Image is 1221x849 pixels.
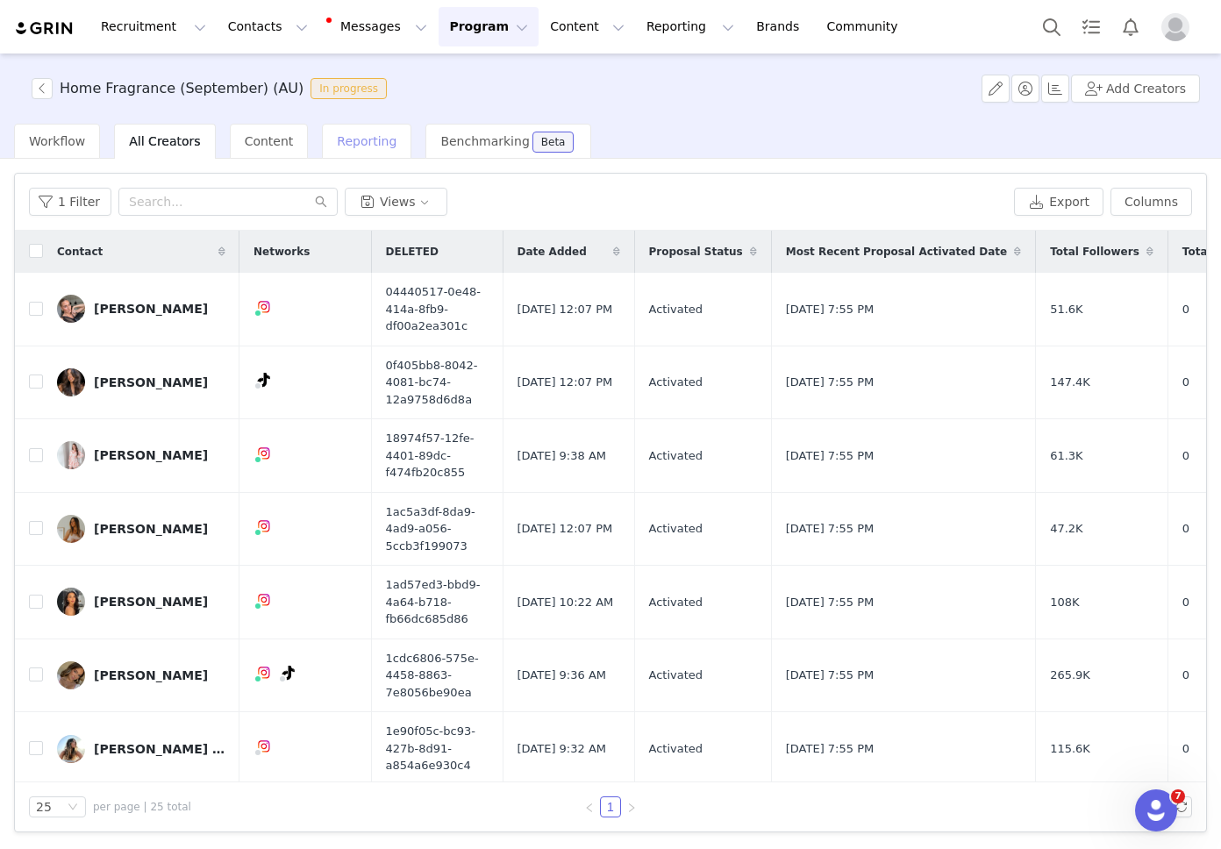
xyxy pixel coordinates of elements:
[345,188,447,216] button: Views
[786,447,874,465] span: [DATE] 7:55 PM
[786,374,874,391] span: [DATE] 7:55 PM
[386,283,489,335] span: 04440517-0e48-414a-8fb9-df00a2ea301c
[32,78,394,99] span: [object Object]
[386,503,489,555] span: 1ac5a3df-8da9-4ad9-a056-5ccb3f199073
[786,740,874,758] span: [DATE] 7:55 PM
[636,7,745,46] button: Reporting
[94,595,208,609] div: [PERSON_NAME]
[57,588,85,616] img: f3f75800-1fb4-4479-b2ed-2ae82ed1d583--s.jpg
[649,594,703,611] span: Activated
[1110,188,1192,216] button: Columns
[93,799,191,815] span: per page | 25 total
[786,520,874,538] span: [DATE] 7:55 PM
[257,739,271,753] img: instagram.svg
[257,593,271,607] img: instagram.svg
[319,7,438,46] button: Messages
[94,522,208,536] div: [PERSON_NAME]
[57,244,103,260] span: Contact
[129,134,200,148] span: All Creators
[649,447,703,465] span: Activated
[649,301,703,318] span: Activated
[68,802,78,814] i: icon: down
[649,667,703,684] span: Activated
[786,594,874,611] span: [DATE] 7:55 PM
[518,520,613,538] span: [DATE] 12:07 PM
[94,742,225,756] div: [PERSON_NAME] ~ [PERSON_NAME]
[386,576,489,628] span: 1ad57ed3-bbd9-4a64-b718-fb66dc685d86
[621,796,642,817] li: Next Page
[518,301,613,318] span: [DATE] 12:07 PM
[1135,789,1177,831] iframe: Intercom live chat
[57,441,85,469] img: 5431e872-443f-4139-bc97-7576ad3c5ff7--s.jpg
[57,368,85,396] img: b03a0be4-3dc9-49c9-b945-dca39150286c.jpg
[14,20,75,37] img: grin logo
[57,368,225,396] a: [PERSON_NAME]
[649,374,703,391] span: Activated
[57,588,225,616] a: [PERSON_NAME]
[57,441,225,469] a: [PERSON_NAME]
[1071,75,1200,103] button: Add Creators
[386,357,489,409] span: 0f405bb8-8042-4081-bc74-12a9758d6d8a
[649,520,703,538] span: Activated
[1151,13,1207,41] button: Profile
[386,430,489,482] span: 18974f57-12fe-4401-89dc-f474fb20c855
[57,661,225,689] a: [PERSON_NAME]
[118,188,338,216] input: Search...
[257,446,271,460] img: instagram.svg
[439,7,539,46] button: Program
[440,134,529,148] span: Benchmarking
[257,300,271,314] img: instagram.svg
[601,797,620,817] a: 1
[786,667,874,684] span: [DATE] 7:55 PM
[57,515,85,543] img: f23c2542-7817-4c78-a3d8-adcd431fb393--s.jpg
[311,78,387,99] span: In progress
[36,797,52,817] div: 25
[94,302,208,316] div: [PERSON_NAME]
[649,740,703,758] span: Activated
[584,803,595,813] i: icon: left
[57,735,225,763] a: [PERSON_NAME] ~ [PERSON_NAME]
[1050,244,1139,260] span: Total Followers
[786,244,1007,260] span: Most Recent Proposal Activated Date
[1072,7,1110,46] a: Tasks
[1171,789,1185,803] span: 7
[1111,7,1150,46] button: Notifications
[518,244,587,260] span: Date Added
[518,594,614,611] span: [DATE] 10:22 AM
[817,7,917,46] a: Community
[315,196,327,208] i: icon: search
[386,244,439,260] span: DELETED
[29,188,111,216] button: 1 Filter
[539,7,635,46] button: Content
[386,650,489,702] span: 1cdc6806-575e-4458-8863-7e8056be90ea
[518,374,613,391] span: [DATE] 12:07 PM
[29,134,85,148] span: Workflow
[337,134,396,148] span: Reporting
[746,7,815,46] a: Brands
[57,295,225,323] a: [PERSON_NAME]
[257,666,271,680] img: instagram.svg
[57,661,85,689] img: fa6f1591-e4bc-4dc2-a9f7-336ca34323cf.jpg
[579,796,600,817] li: Previous Page
[600,796,621,817] li: 1
[253,244,310,260] span: Networks
[57,515,225,543] a: [PERSON_NAME]
[518,740,607,758] span: [DATE] 9:32 AM
[60,78,303,99] h3: Home Fragrance (September) (AU)
[218,7,318,46] button: Contacts
[1161,13,1189,41] img: placeholder-profile.jpg
[626,803,637,813] i: icon: right
[1032,7,1071,46] button: Search
[786,301,874,318] span: [DATE] 7:55 PM
[245,134,294,148] span: Content
[518,447,607,465] span: [DATE] 9:38 AM
[518,667,607,684] span: [DATE] 9:36 AM
[541,137,566,147] div: Beta
[94,448,208,462] div: [PERSON_NAME]
[90,7,217,46] button: Recruitment
[386,723,489,774] span: 1e90f05c-bc93-427b-8d91-a854a6e930c4
[1014,188,1103,216] button: Export
[257,519,271,533] img: instagram.svg
[649,244,743,260] span: Proposal Status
